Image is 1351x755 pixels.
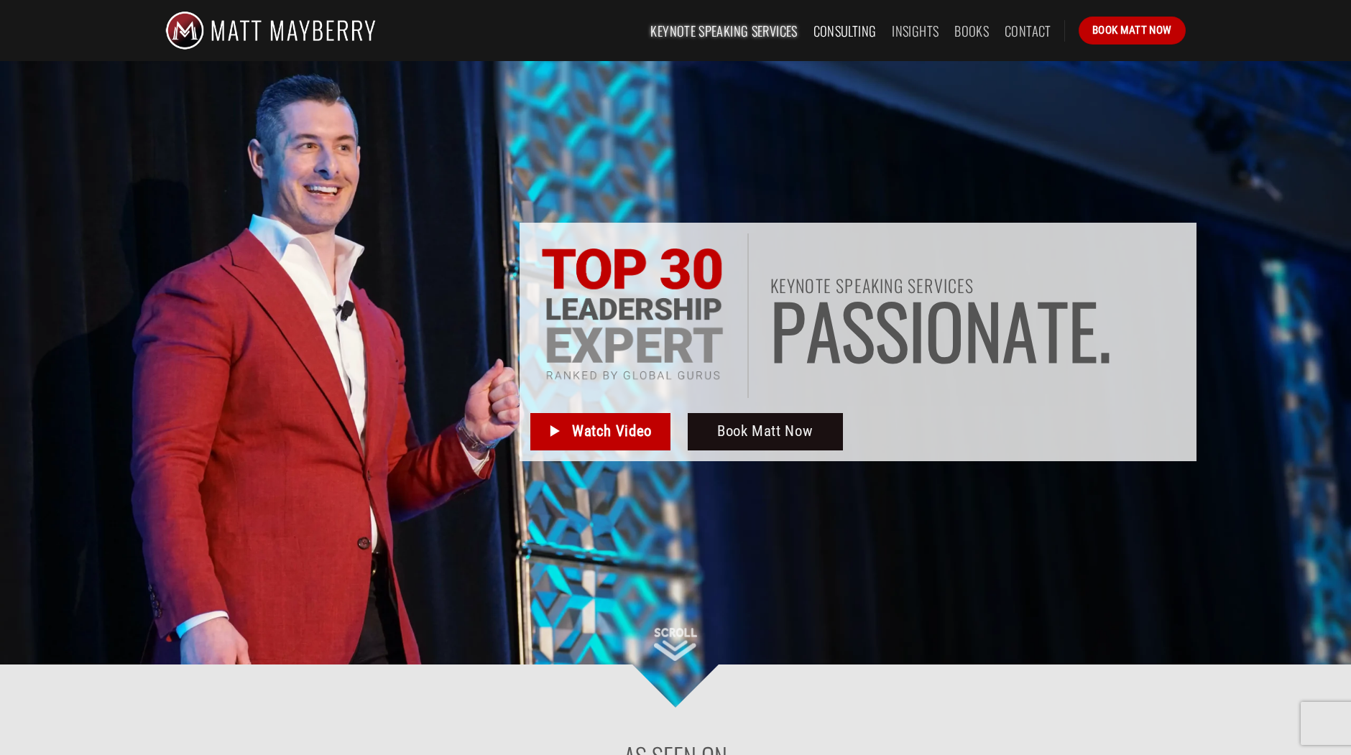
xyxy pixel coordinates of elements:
[1005,18,1051,44] a: Contact
[688,413,844,450] a: Book Matt Now
[954,18,989,44] a: Books
[842,294,875,366] span: s
[806,294,842,366] span: a
[650,18,797,44] a: Keynote Speaking Services
[530,413,670,450] a: Watch Video
[717,420,813,443] span: Book Matt Now
[875,294,909,366] span: s
[964,294,1002,366] span: n
[813,18,877,44] a: Consulting
[909,294,926,366] span: i
[770,294,806,366] span: P
[1092,22,1172,39] span: Book Matt Now
[1002,294,1038,366] span: a
[540,248,724,384] img: Top 30 Leadership Experts
[1098,294,1112,366] span: .
[1038,294,1069,366] span: t
[1069,294,1098,366] span: e
[892,18,939,44] a: Insights
[926,294,964,366] span: o
[572,420,652,443] span: Watch Video
[1079,17,1186,44] a: Book Matt Now
[654,628,697,661] img: Scroll Down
